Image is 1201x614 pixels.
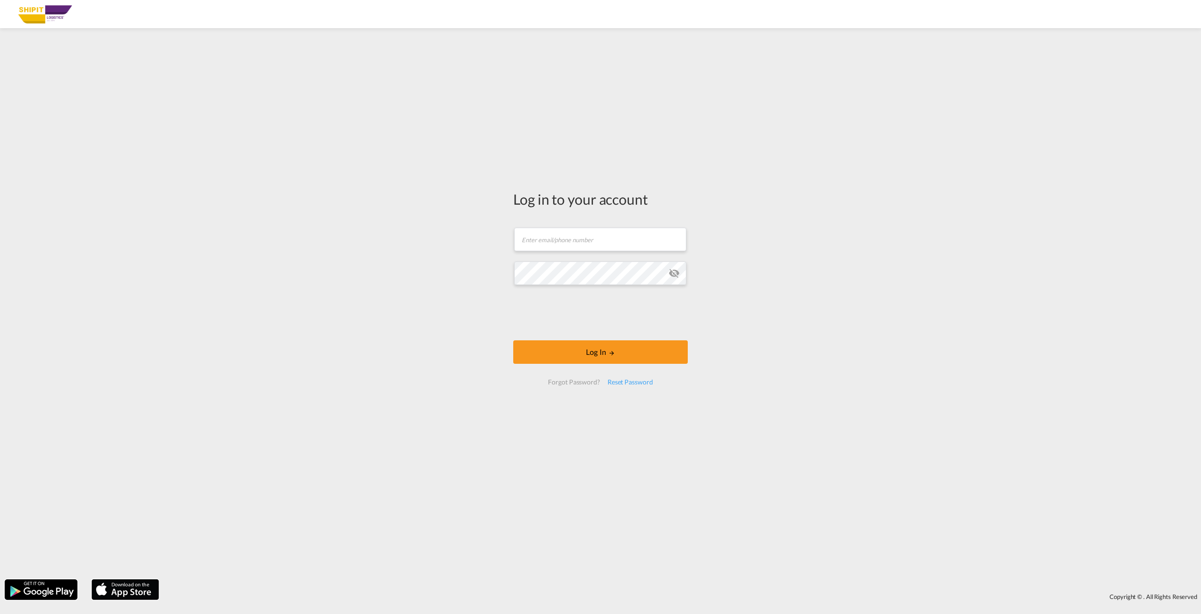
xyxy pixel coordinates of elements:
div: Copyright © . All Rights Reserved [164,589,1201,605]
md-icon: icon-eye-off [669,268,680,279]
div: Reset Password [604,374,657,391]
img: google.png [4,578,78,601]
img: b70fe0906c5511ee9ba1a169c51233c0.png [14,4,77,25]
button: LOGIN [513,340,688,364]
div: Forgot Password? [544,374,603,391]
div: Log in to your account [513,189,688,209]
input: Enter email/phone number [514,228,686,251]
img: apple.png [91,578,160,601]
iframe: reCAPTCHA [529,294,672,331]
